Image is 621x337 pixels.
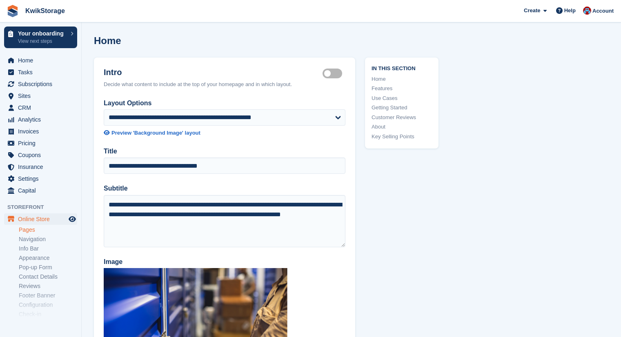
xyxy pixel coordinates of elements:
[22,4,68,18] a: KwikStorage
[19,301,77,309] a: Configuration
[7,203,81,211] span: Storefront
[4,149,77,161] a: menu
[4,27,77,48] a: Your onboarding View next steps
[4,67,77,78] a: menu
[104,257,345,267] label: Image
[19,254,77,262] a: Appearance
[94,35,121,46] h1: Home
[4,161,77,173] a: menu
[592,7,614,15] span: Account
[19,292,77,299] a: Footer Banner
[18,149,67,161] span: Coupons
[18,213,67,225] span: Online Store
[583,7,591,15] img: Georgie Harkus-Hodgson
[19,264,77,271] a: Pop-up Form
[18,67,67,78] span: Tasks
[4,114,77,125] a: menu
[18,31,67,36] p: Your onboarding
[4,90,77,102] a: menu
[372,123,432,131] a: About
[104,146,345,156] label: Title
[18,78,67,90] span: Subscriptions
[4,137,77,149] a: menu
[18,185,67,196] span: Capital
[372,75,432,83] a: Home
[18,114,67,125] span: Analytics
[4,173,77,184] a: menu
[564,7,576,15] span: Help
[372,104,432,112] a: Getting Started
[323,73,345,74] label: Hero section active
[104,129,345,137] a: Preview 'Background Image' layout
[372,64,432,72] span: In this section
[4,213,77,225] a: menu
[4,78,77,90] a: menu
[104,184,345,193] label: Subtitle
[67,214,77,224] a: Preview store
[19,235,77,243] a: Navigation
[18,173,67,184] span: Settings
[19,310,77,318] a: Check-in
[524,7,540,15] span: Create
[372,133,432,141] a: Key Selling Points
[19,273,77,281] a: Contact Details
[372,113,432,122] a: Customer Reviews
[104,67,323,77] h2: Intro
[4,126,77,137] a: menu
[372,94,432,102] a: Use Cases
[4,55,77,66] a: menu
[18,126,67,137] span: Invoices
[4,102,77,113] a: menu
[111,129,200,137] div: Preview 'Background Image' layout
[19,226,77,234] a: Pages
[104,98,345,108] label: Layout Options
[19,282,77,290] a: Reviews
[104,80,345,89] div: Decide what content to include at the top of your homepage and in which layout.
[372,84,432,93] a: Features
[18,55,67,66] span: Home
[4,185,77,196] a: menu
[18,90,67,102] span: Sites
[18,38,67,45] p: View next steps
[18,102,67,113] span: CRM
[19,245,77,253] a: Info Bar
[18,161,67,173] span: Insurance
[7,5,19,17] img: stora-icon-8386f47178a22dfd0bd8f6a31ec36ba5ce8667c1dd55bd0f319d3a0aa187defe.svg
[18,137,67,149] span: Pricing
